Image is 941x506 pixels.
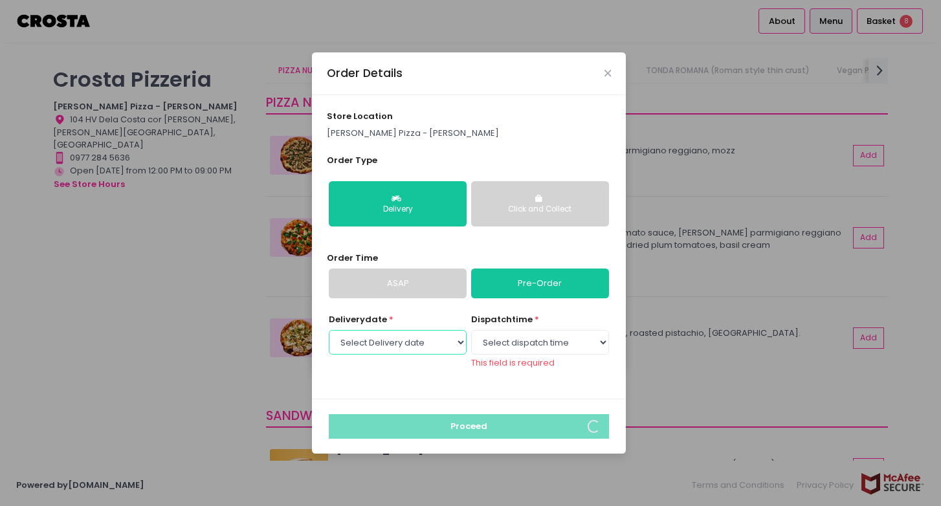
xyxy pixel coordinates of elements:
span: Order Time [327,252,378,264]
button: Proceed [329,414,609,439]
span: dispatch time [471,313,533,325]
div: Click and Collect [480,204,600,215]
button: Delivery [329,181,467,226]
span: Order Type [327,154,377,166]
div: This field is required [471,357,609,369]
p: [PERSON_NAME] Pizza - [PERSON_NAME] [327,127,612,140]
div: Delivery [338,204,458,215]
span: Delivery date [329,313,387,325]
button: Close [604,70,611,76]
a: Pre-Order [471,269,609,298]
div: Order Details [327,65,403,82]
a: ASAP [329,269,467,298]
button: Click and Collect [471,181,609,226]
span: store location [327,110,393,122]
